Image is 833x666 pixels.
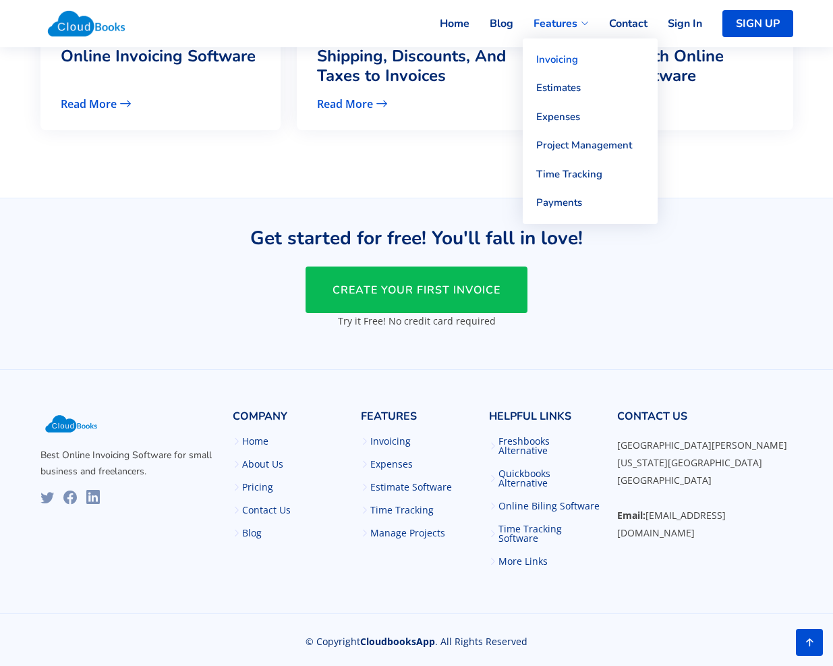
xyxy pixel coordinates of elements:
a: SIGN UP [722,10,793,37]
h4: Company [233,410,345,431]
a: About Us [242,460,283,469]
h3: Get started for free! You'll fall in love! [161,229,673,248]
img: Cloudbooks Logo [40,3,133,44]
a: Manage Projects [370,528,445,538]
a: Invoicing [523,45,658,74]
a: Blog [242,528,262,538]
a: Expenses [523,103,658,132]
a: Freshbooks Alternative [498,437,601,455]
a: CREATE YOUR FIRST INVOICE [306,267,527,313]
a: Quickbooks Alternative [498,469,601,488]
p: Try it Free! No credit card required [161,314,673,328]
a: Read More [317,98,517,110]
img: Cloudbooks Logo [40,410,102,437]
a: More Links [498,557,548,566]
a: Time Tracking [370,505,434,515]
a: Read More [573,98,773,110]
a: Features [513,9,589,38]
a: Blog [469,9,513,38]
a: Project Management [523,131,658,160]
a: Contact Us [242,505,291,515]
a: Contact [589,9,648,38]
strong: Email: [617,509,645,522]
h4: Features [361,410,473,431]
h4: Contact Us [617,410,793,431]
a: Estimates [523,74,658,103]
a: Estimate Software [370,482,452,492]
a: Read More [61,98,260,110]
a: Home [420,9,469,38]
a: Invoicing [370,437,411,446]
a: Expenses [370,460,413,469]
p: [GEOGRAPHIC_DATA][PERSON_NAME] [US_STATE][GEOGRAPHIC_DATA] [GEOGRAPHIC_DATA] [EMAIL_ADDRESS][DOMA... [617,437,793,542]
a: Time Tracking [523,160,658,189]
a: Pricing [242,482,273,492]
div: © Copyright . All Rights Reserved [40,614,793,648]
a: Payments [523,188,658,217]
p: Best Online Invoicing Software for small business and freelancers. [40,447,217,480]
a: Sign In [648,9,702,38]
a: Online Biling Software [498,501,600,511]
span: CREATE YOUR FIRST INVOICE [333,283,500,298]
a: Time Tracking Software [498,524,601,543]
a: Home [242,437,268,446]
span: Features [534,16,577,32]
h4: Helpful Links [489,410,601,431]
span: CloudbooksApp [360,635,435,648]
